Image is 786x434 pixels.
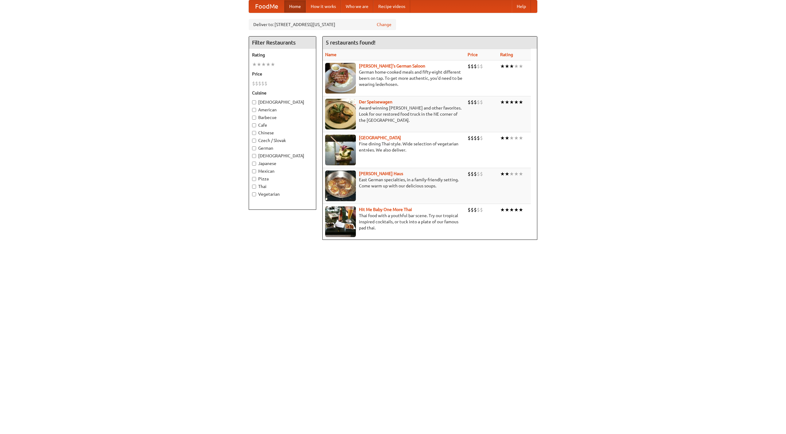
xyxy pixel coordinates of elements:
li: $ [471,99,474,106]
label: [DEMOGRAPHIC_DATA] [252,99,313,105]
p: Fine dining Thai-style. Wide selection of vegetarian entrées. We also deliver. [325,141,463,153]
li: $ [474,171,477,177]
li: ★ [519,99,523,106]
li: ★ [514,63,519,70]
li: $ [474,99,477,106]
li: $ [471,63,474,70]
input: Chinese [252,131,256,135]
label: Mexican [252,168,313,174]
li: ★ [500,135,505,141]
li: $ [468,63,471,70]
input: Pizza [252,177,256,181]
li: $ [480,63,483,70]
li: ★ [505,206,509,213]
a: [GEOGRAPHIC_DATA] [359,135,401,140]
input: American [252,108,256,112]
li: ★ [514,171,519,177]
li: ★ [500,63,505,70]
li: $ [477,171,480,177]
li: ★ [257,61,261,68]
label: American [252,107,313,113]
p: Award-winning [PERSON_NAME] and other favorites. Look for our restored food truck in the NE corne... [325,105,463,123]
li: ★ [252,61,257,68]
li: $ [477,99,480,106]
li: ★ [514,135,519,141]
a: Rating [500,52,513,57]
label: German [252,145,313,151]
li: ★ [505,99,509,106]
a: Home [284,0,306,13]
input: Cafe [252,123,256,127]
a: Price [468,52,478,57]
ng-pluralize: 5 restaurants found! [326,40,375,45]
li: ★ [261,61,266,68]
p: East German specialties, in a family-friendly setting. Come warm up with our delicious soups. [325,177,463,189]
h4: Filter Restaurants [249,36,316,49]
li: ★ [509,171,514,177]
li: ★ [500,99,505,106]
h5: Cuisine [252,90,313,96]
li: $ [468,99,471,106]
li: ★ [270,61,275,68]
label: Vegetarian [252,191,313,197]
a: [PERSON_NAME] Haus [359,171,403,176]
li: ★ [519,206,523,213]
input: [DEMOGRAPHIC_DATA] [252,100,256,104]
input: Mexican [252,169,256,173]
label: Czech / Slovak [252,137,313,144]
p: German home-cooked meals and fifty-eight different beers on tap. To get more authentic, you'd nee... [325,69,463,87]
li: ★ [519,171,523,177]
label: Chinese [252,130,313,136]
label: Japanese [252,160,313,167]
img: esthers.jpg [325,63,356,94]
li: $ [252,80,255,87]
a: Hit Me Baby One More Thai [359,207,412,212]
li: ★ [519,135,523,141]
li: ★ [519,63,523,70]
h5: Price [252,71,313,77]
li: $ [480,206,483,213]
li: ★ [514,206,519,213]
a: Help [512,0,531,13]
a: FoodMe [249,0,284,13]
li: $ [474,63,477,70]
a: [PERSON_NAME]'s German Saloon [359,63,425,68]
li: ★ [505,135,509,141]
label: Pizza [252,176,313,182]
li: ★ [514,99,519,106]
li: $ [477,63,480,70]
li: $ [468,135,471,141]
li: $ [255,80,258,87]
label: [DEMOGRAPHIC_DATA] [252,153,313,159]
li: ★ [509,135,514,141]
a: Recipe videos [373,0,410,13]
a: Change [377,21,391,28]
img: speisewagen.jpg [325,99,356,129]
li: ★ [500,171,505,177]
li: $ [261,80,264,87]
li: $ [477,135,480,141]
label: Thai [252,183,313,190]
li: ★ [500,206,505,213]
input: [DEMOGRAPHIC_DATA] [252,154,256,158]
li: ★ [509,99,514,106]
li: $ [471,171,474,177]
input: Thai [252,185,256,189]
li: $ [477,206,480,213]
li: ★ [266,61,270,68]
input: Vegetarian [252,192,256,196]
li: $ [468,171,471,177]
input: Japanese [252,162,256,166]
li: ★ [505,63,509,70]
li: ★ [505,171,509,177]
img: satay.jpg [325,135,356,165]
label: Barbecue [252,114,313,121]
div: Deliver to: [STREET_ADDRESS][US_STATE] [249,19,396,30]
p: Thai food with a youthful bar scene. Try our tropical inspired cocktails, or tuck into a plate of... [325,213,463,231]
li: $ [264,80,267,87]
img: babythai.jpg [325,206,356,237]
